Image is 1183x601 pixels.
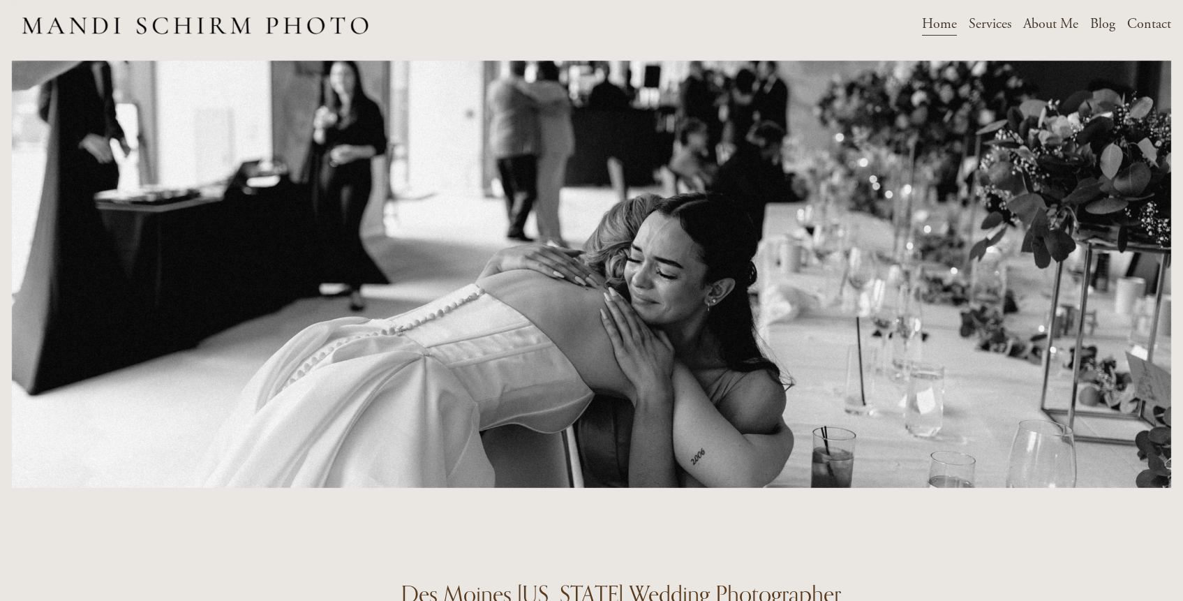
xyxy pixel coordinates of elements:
[969,13,1011,36] span: Services
[922,12,957,37] a: Home
[1090,12,1115,37] a: Blog
[1023,12,1078,37] a: About Me
[12,61,1171,488] img: K&D-269.jpg
[12,1,379,48] img: Des Moines Wedding Photographer - Mandi Schirm Photo
[1127,12,1171,37] a: Contact
[969,12,1011,37] a: folder dropdown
